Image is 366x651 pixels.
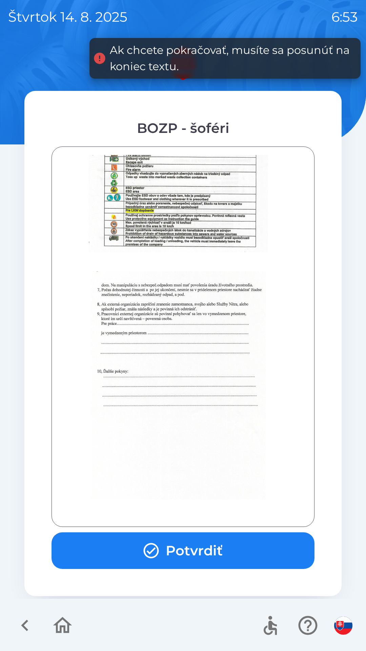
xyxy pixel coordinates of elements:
[52,118,314,138] div: BOZP - šoféri
[331,7,358,27] p: 6:53
[334,616,352,635] img: sk flag
[24,47,342,80] img: Logo
[110,42,354,75] div: Ak chcete pokračovať, musíte sa posunúť na koniec textu.
[52,532,314,569] button: Potvrdiť
[8,7,127,27] p: štvrtok 14. 8. 2025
